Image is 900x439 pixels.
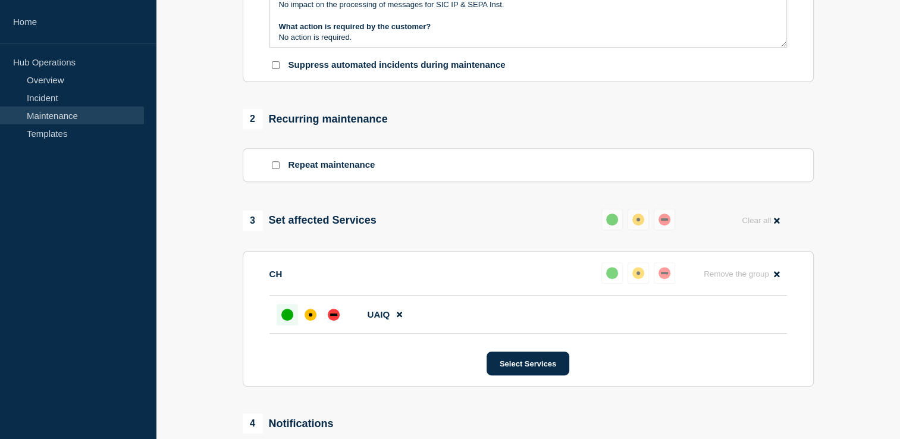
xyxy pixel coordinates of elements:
div: up [606,214,618,225]
div: down [658,267,670,279]
button: affected [628,262,649,284]
button: Remove the group [697,262,787,286]
div: Set affected Services [243,211,377,231]
div: up [606,267,618,279]
button: affected [628,209,649,230]
strong: What action is required by the customer? [279,22,431,31]
button: up [601,209,623,230]
div: down [658,214,670,225]
button: up [601,262,623,284]
p: CH [269,269,283,279]
button: Select Services [487,352,569,375]
div: affected [632,214,644,225]
p: Suppress automated incidents during maintenance [288,59,506,71]
input: Suppress automated incidents during maintenance [272,61,280,69]
button: down [654,262,675,284]
span: 3 [243,211,263,231]
div: Notifications [243,413,334,434]
span: Remove the group [704,269,769,278]
div: affected [305,309,316,321]
button: down [654,209,675,230]
button: Clear all [735,209,786,232]
div: down [328,309,340,321]
p: No action is required. [279,32,777,43]
span: 4 [243,413,263,434]
span: UAIQ [368,309,390,319]
div: affected [632,267,644,279]
p: Repeat maintenance [288,159,375,171]
div: up [281,309,293,321]
span: 2 [243,109,263,129]
input: Repeat maintenance [272,161,280,169]
div: Recurring maintenance [243,109,388,129]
